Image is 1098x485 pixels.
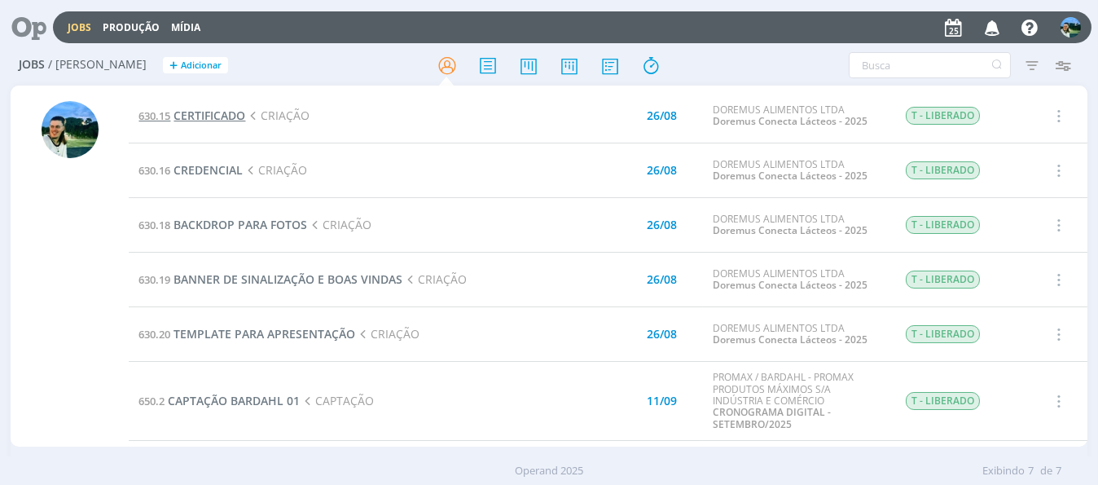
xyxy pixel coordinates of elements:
[355,326,419,342] span: CRIAÇÃO
[138,393,300,408] a: 650.2CAPTAÇÃO BARDAHL 01
[138,108,245,123] a: 630.15CERTIFICADO
[1056,463,1061,479] span: 7
[138,217,307,232] a: 630.18BACKDROP PARA FOTOS
[849,52,1011,78] input: Busca
[138,271,402,287] a: 630.19BANNER DE SINALIZAÇÃO E BOAS VINDAS
[68,20,91,34] a: Jobs
[173,217,307,232] span: BACKDROP PARA FOTOS
[138,163,170,178] span: 630.16
[1028,463,1034,479] span: 7
[163,57,228,74] button: +Adicionar
[713,159,881,183] div: DOREMUS ALIMENTOS LTDA
[173,162,243,178] span: CREDENCIAL
[647,110,677,121] div: 26/08
[138,162,243,178] a: 630.16CREDENCIAL
[713,214,881,237] div: DOREMUS ALIMENTOS LTDA
[307,217,371,232] span: CRIAÇÃO
[906,161,980,179] span: T - LIBERADO
[647,219,677,231] div: 26/08
[906,216,980,234] span: T - LIBERADO
[713,104,881,128] div: DOREMUS ALIMENTOS LTDA
[245,108,309,123] span: CRIAÇÃO
[169,57,178,74] span: +
[713,223,867,237] a: Doremus Conecta Lácteos - 2025
[1061,17,1081,37] img: V
[243,162,306,178] span: CRIAÇÃO
[713,333,867,346] a: Doremus Conecta Lácteos - 2025
[713,169,867,183] a: Doremus Conecta Lácteos - 2025
[98,21,165,34] button: Produção
[713,278,867,292] a: Doremus Conecta Lácteos - 2025
[173,326,355,342] span: TEMPLATE PARA APRESENTAÇÃO
[906,107,980,125] span: T - LIBERADO
[647,328,677,340] div: 26/08
[138,394,165,408] span: 650.2
[181,60,222,71] span: Adicionar
[713,372,881,430] div: PROMAX / BARDAHL - PROMAX PRODUTOS MÁXIMOS S/A INDÚSTRIA E COMÉRCIO
[647,274,677,285] div: 26/08
[300,393,373,408] span: CAPTAÇÃO
[63,21,96,34] button: Jobs
[647,165,677,176] div: 26/08
[42,101,99,158] img: V
[713,268,881,292] div: DOREMUS ALIMENTOS LTDA
[138,108,170,123] span: 630.15
[647,395,677,407] div: 11/09
[1040,463,1052,479] span: de
[906,392,980,410] span: T - LIBERADO
[168,393,300,408] span: CAPTAÇÃO BARDAHL 01
[713,323,881,346] div: DOREMUS ALIMENTOS LTDA
[713,114,867,128] a: Doremus Conecta Lácteos - 2025
[982,463,1025,479] span: Exibindo
[173,271,402,287] span: BANNER DE SINALIZAÇÃO E BOAS VINDAS
[138,272,170,287] span: 630.19
[1060,13,1082,42] button: V
[173,108,245,123] span: CERTIFICADO
[171,20,200,34] a: Mídia
[138,218,170,232] span: 630.18
[103,20,160,34] a: Produção
[166,21,205,34] button: Mídia
[906,325,980,343] span: T - LIBERADO
[138,327,170,342] span: 630.20
[906,271,980,289] span: T - LIBERADO
[48,58,147,72] span: / [PERSON_NAME]
[138,326,355,342] a: 630.20TEMPLATE PARA APRESENTAÇÃO
[713,405,831,430] a: CRONOGRAMA DIGITAL - SETEMBRO/2025
[402,271,466,287] span: CRIAÇÃO
[19,58,45,72] span: Jobs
